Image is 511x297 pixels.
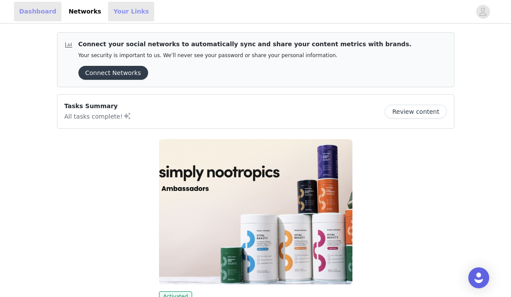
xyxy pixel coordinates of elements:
[385,105,447,119] button: Review content
[479,5,487,19] div: avatar
[108,2,154,21] a: Your Links
[78,40,412,49] p: Connect your social networks to automatically sync and share your content metrics with brands.
[64,102,132,111] p: Tasks Summary
[64,111,132,121] p: All tasks complete!
[78,66,148,80] button: Connect Networks
[78,52,412,59] p: Your security is important to us. We’ll never see your password or share your personal information.
[159,139,352,284] img: Simply Nootropics - AUS
[63,2,106,21] a: Networks
[468,267,489,288] div: Open Intercom Messenger
[14,2,61,21] a: Dashboard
